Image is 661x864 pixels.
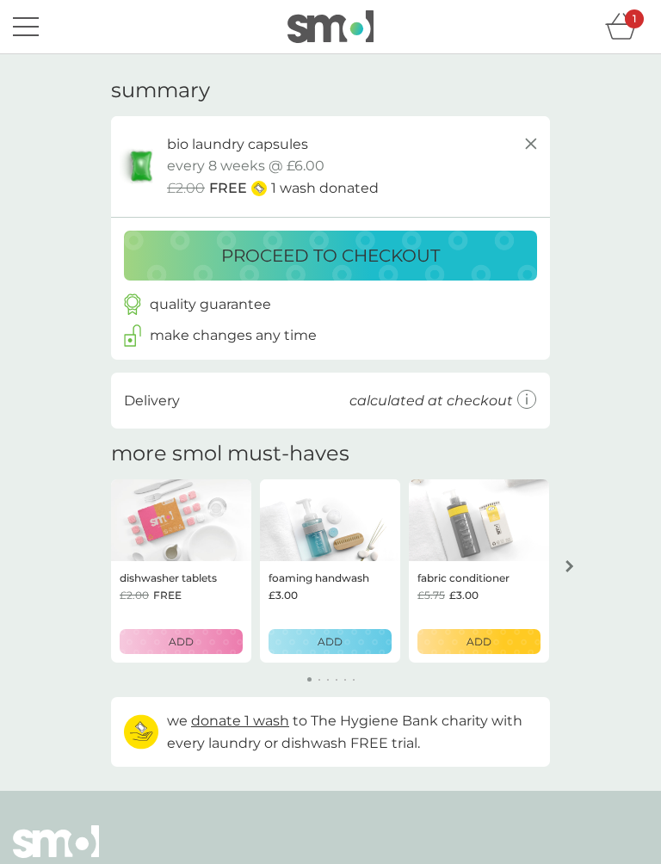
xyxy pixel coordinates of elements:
p: proceed to checkout [221,242,440,269]
p: ADD [466,633,491,650]
span: FREE [209,177,247,200]
p: foaming handwash [269,570,369,586]
button: menu [13,10,39,43]
img: smol [287,10,374,43]
p: make changes any time [150,324,317,347]
span: £5.75 [417,587,445,603]
button: ADD [269,629,392,654]
p: every 8 weeks @ £6.00 [167,155,324,177]
button: proceed to checkout [124,231,537,281]
h3: summary [111,78,210,103]
span: £2.00 [167,177,205,200]
span: £2.00 [120,587,149,603]
p: fabric conditioner [417,570,510,586]
span: FREE [153,587,182,603]
span: £3.00 [449,587,479,603]
p: dishwasher tablets [120,570,217,586]
span: £3.00 [269,587,298,603]
p: Delivery [124,390,180,412]
button: ADD [120,629,243,654]
p: bio laundry capsules [167,133,308,156]
p: calculated at checkout [349,390,513,412]
p: we to The Hygiene Bank charity with every laundry or dishwash FREE trial. [167,710,537,754]
h2: more smol must-haves [111,441,349,466]
p: quality guarantee [150,293,271,316]
p: ADD [318,633,343,650]
span: donate 1 wash [191,713,289,729]
div: basket [605,9,648,44]
p: 1 wash donated [271,177,379,200]
p: ADD [169,633,194,650]
button: ADD [417,629,541,654]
